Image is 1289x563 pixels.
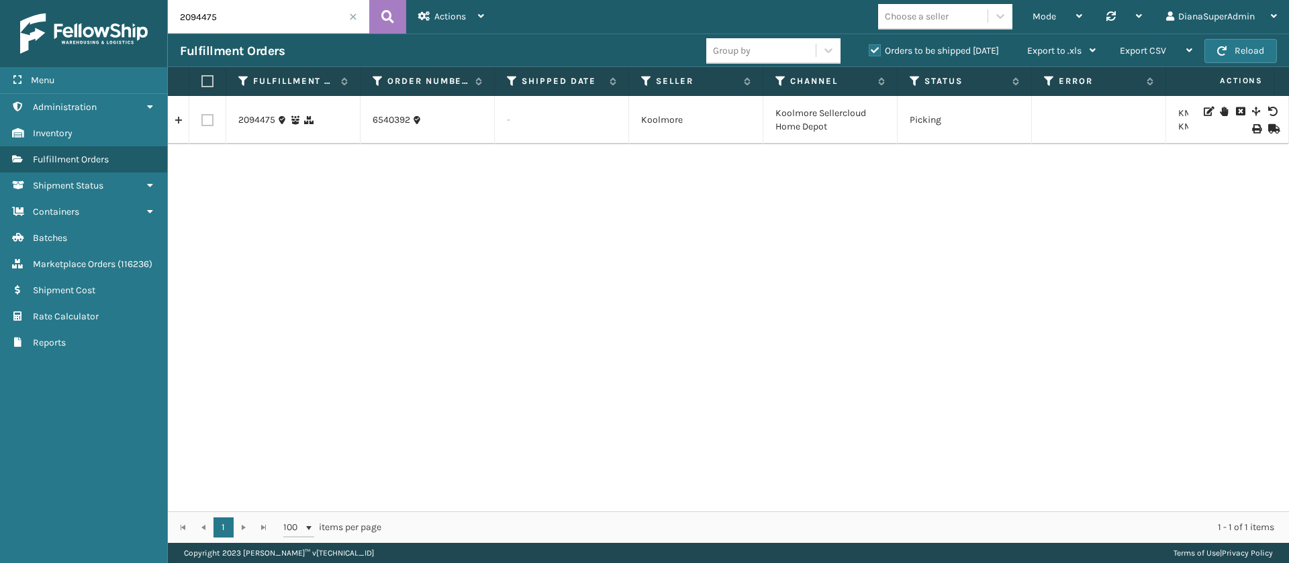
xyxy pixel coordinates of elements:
label: Shipped Date [522,75,603,87]
a: Privacy Policy [1222,548,1273,558]
span: Export to .xls [1027,45,1082,56]
label: Fulfillment Order Id [253,75,334,87]
span: Actions [1178,70,1271,92]
i: Split Fulfillment Order [1252,107,1260,116]
h3: Fulfillment Orders [180,43,285,59]
a: 6540392 [373,113,410,127]
span: Reports [33,337,66,348]
i: Edit [1204,107,1212,116]
p: Copyright 2023 [PERSON_NAME]™ v [TECHNICAL_ID] [184,543,374,563]
span: Export CSV [1120,45,1166,56]
span: Containers [33,206,79,217]
span: Menu [31,74,54,86]
div: Group by [713,44,751,58]
span: Marketplace Orders [33,258,115,270]
img: logo [20,13,148,54]
span: Actions [434,11,466,22]
div: | [1174,543,1273,563]
td: - [495,96,629,144]
a: 1 [213,517,234,538]
td: Koolmore [629,96,763,144]
a: 2094475 [238,113,275,127]
i: Cancel Fulfillment Order [1236,107,1244,116]
a: KM-CG-DOME36: 2 [1178,107,1257,119]
label: Seller [656,75,737,87]
a: Terms of Use [1174,548,1220,558]
span: Administration [33,101,97,113]
td: Koolmore Sellercloud Home Depot [763,96,898,144]
span: Mode [1033,11,1056,22]
span: Batches [33,232,67,244]
i: Void BOL [1268,107,1276,116]
label: Channel [790,75,871,87]
label: Order Number [387,75,469,87]
span: items per page [283,517,381,538]
label: Orders to be shipped [DATE] [869,45,999,56]
span: Fulfillment Orders [33,154,109,165]
div: 1 - 1 of 1 items [400,521,1274,534]
span: Shipment Cost [33,285,95,296]
i: Print BOL [1252,124,1260,134]
button: Reload [1204,39,1277,63]
span: 100 [283,521,303,534]
span: Shipment Status [33,180,103,191]
a: KM-CGM-36: 2 [1178,121,1239,132]
span: Rate Calculator [33,311,99,322]
span: Inventory [33,127,73,139]
label: Error [1059,75,1140,87]
i: On Hold [1220,107,1228,116]
td: Picking [898,96,1032,144]
label: Status [924,75,1006,87]
i: Mark as Shipped [1268,124,1276,134]
div: Choose a seller [885,9,949,23]
span: ( 116236 ) [117,258,152,270]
